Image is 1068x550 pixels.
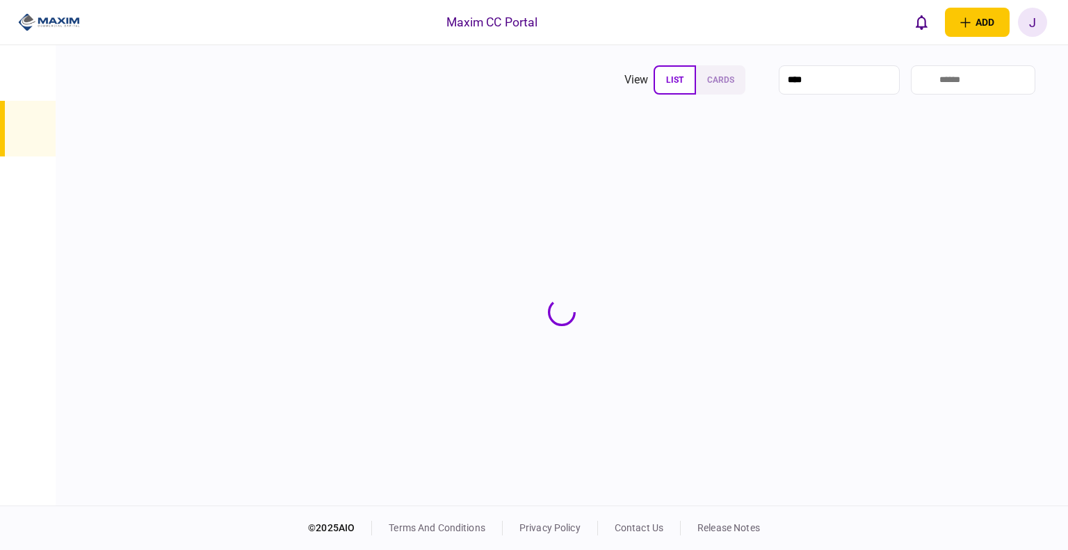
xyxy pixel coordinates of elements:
div: © 2025 AIO [308,521,372,535]
button: open adding identity options [945,8,1010,37]
a: release notes [697,522,760,533]
span: list [666,75,683,85]
button: J [1018,8,1047,37]
div: view [624,72,649,88]
button: open notifications list [907,8,937,37]
button: cards [696,65,745,95]
a: terms and conditions [389,522,485,533]
img: client company logo [18,12,80,33]
span: cards [707,75,734,85]
a: contact us [615,522,663,533]
a: privacy policy [519,522,581,533]
div: Maxim CC Portal [446,13,538,31]
button: list [654,65,696,95]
